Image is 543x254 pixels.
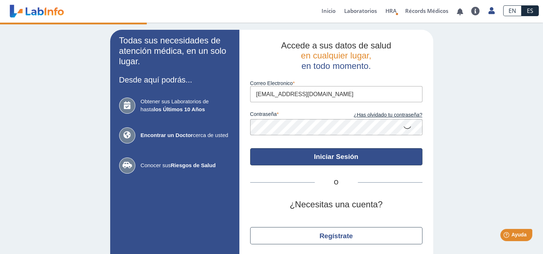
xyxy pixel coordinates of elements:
button: Iniciar Sesión [250,148,422,165]
h3: Desde aquí podrás... [119,75,230,84]
b: Riesgos de Salud [171,162,216,168]
b: Encontrar un Doctor [141,132,193,138]
h2: Todas sus necesidades de atención médica, en un solo lugar. [119,36,230,66]
button: Regístrate [250,227,422,244]
span: O [315,178,358,187]
span: cerca de usted [141,131,230,140]
a: EN [503,5,521,16]
span: Obtener sus Laboratorios de hasta [141,98,230,114]
span: Conocer sus [141,161,230,170]
label: contraseña [250,111,336,119]
b: los Últimos 10 Años [154,106,205,112]
a: ES [521,5,539,16]
span: en cualquier lugar, [301,51,371,60]
a: ¿Has olvidado tu contraseña? [336,111,422,119]
span: en todo momento. [301,61,371,71]
span: HRA [385,7,397,14]
iframe: Help widget launcher [479,226,535,246]
h2: ¿Necesitas una cuenta? [250,199,422,210]
span: Accede a sus datos de salud [281,41,391,50]
label: Correo Electronico [250,80,422,86]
